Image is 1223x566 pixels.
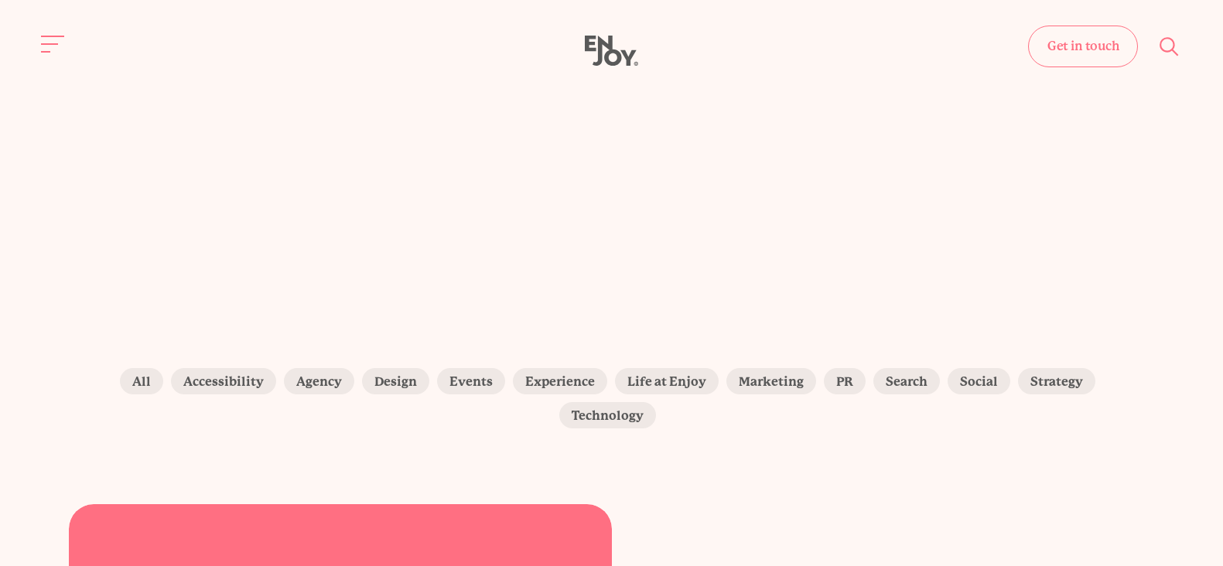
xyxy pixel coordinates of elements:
[362,368,429,394] label: Design
[120,368,163,394] label: All
[726,368,816,394] label: Marketing
[1018,368,1095,394] label: Strategy
[824,368,866,394] label: PR
[513,368,607,394] label: Experience
[437,368,505,394] label: Events
[615,368,719,394] label: Life at Enjoy
[559,402,656,428] label: Technology
[171,368,276,394] label: Accessibility
[1028,26,1138,67] a: Get in touch
[873,368,940,394] label: Search
[948,368,1010,394] label: Social
[37,28,70,60] button: Site navigation
[284,368,354,394] label: Agency
[1153,30,1186,63] button: Site search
